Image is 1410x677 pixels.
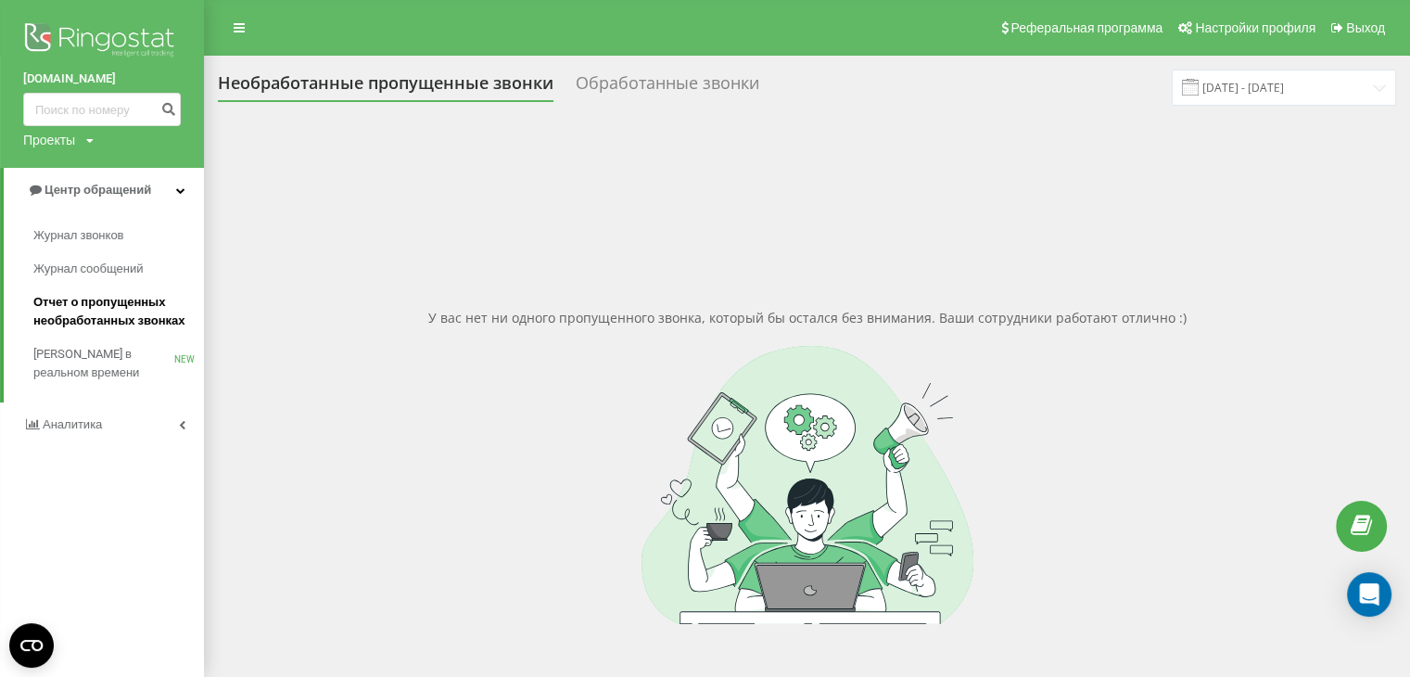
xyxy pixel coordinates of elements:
div: Обработанные звонки [576,73,759,102]
a: Центр обращений [4,168,204,212]
span: Журнал сообщений [33,260,143,278]
a: [DOMAIN_NAME] [23,70,181,88]
span: Выход [1346,20,1385,35]
span: Настройки профиля [1195,20,1315,35]
span: Отчет о пропущенных необработанных звонках [33,293,195,330]
input: Поиск по номеру [23,93,181,126]
div: Проекты [23,131,75,149]
span: Журнал звонков [33,226,124,245]
a: Отчет о пропущенных необработанных звонках [33,286,204,338]
span: Реферальная программа [1010,20,1162,35]
div: Необработанные пропущенные звонки [218,73,553,102]
div: Open Intercom Messenger [1347,572,1391,617]
a: Журнал звонков [33,219,204,252]
a: Журнал сообщений [33,252,204,286]
img: Ringostat logo [23,19,181,65]
button: Open CMP widget [9,623,54,668]
span: [PERSON_NAME] в реальном времени [33,345,174,382]
span: Центр обращений [44,183,151,197]
a: [PERSON_NAME] в реальном времениNEW [33,338,204,390]
span: Аналитика [43,417,102,431]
